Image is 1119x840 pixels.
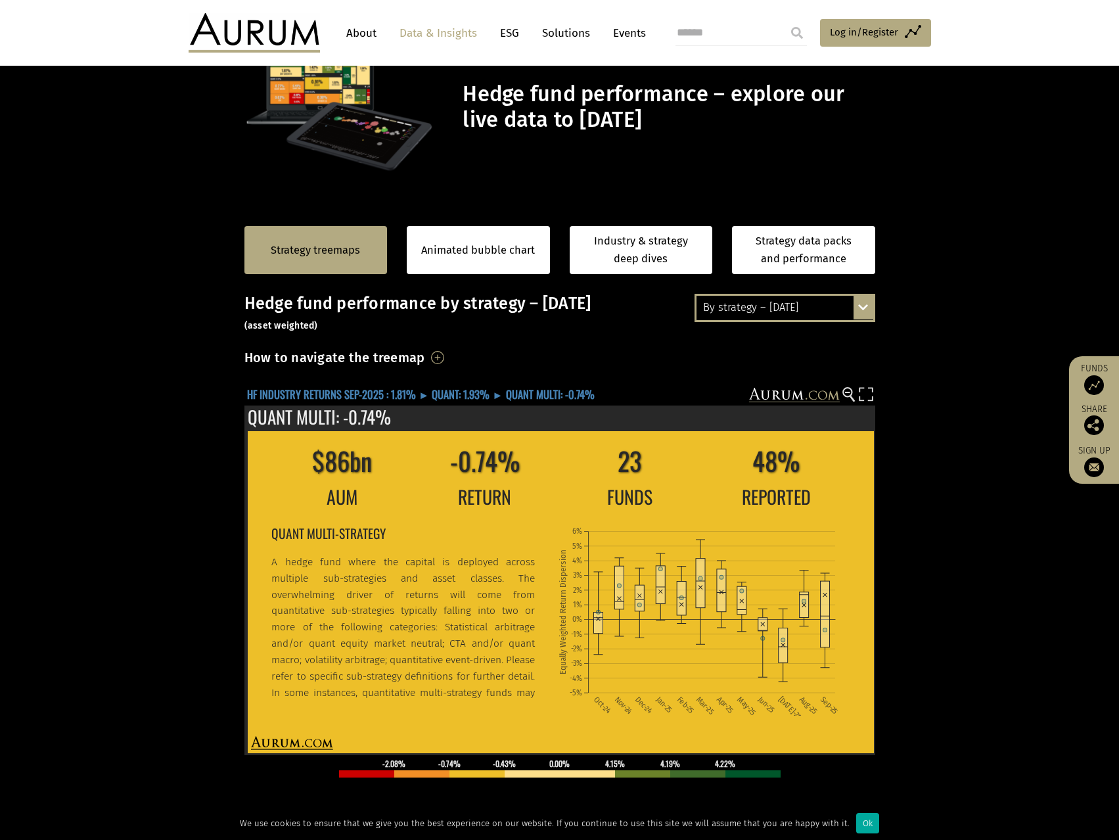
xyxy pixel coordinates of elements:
[856,813,879,833] div: Ok
[1076,363,1112,395] a: Funds
[393,21,484,45] a: Data & Insights
[244,320,318,331] small: (asset weighted)
[1076,405,1112,435] div: Share
[606,21,646,45] a: Events
[1084,375,1104,395] img: Access Funds
[1084,415,1104,435] img: Share this post
[244,346,425,369] h3: How to navigate the treemap
[463,82,871,133] h1: Hedge fund performance – explore our live data to [DATE]
[244,294,875,333] h3: Hedge fund performance by strategy – [DATE]
[830,24,898,40] span: Log in/Register
[536,21,597,45] a: Solutions
[421,242,535,259] a: Animated bubble chart
[697,296,873,319] div: By strategy – [DATE]
[493,21,526,45] a: ESG
[1076,445,1112,477] a: Sign up
[784,20,810,46] input: Submit
[732,226,875,274] a: Strategy data packs and performance
[271,242,360,259] a: Strategy treemaps
[189,13,320,53] img: Aurum
[820,19,931,47] a: Log in/Register
[570,226,713,274] a: Industry & strategy deep dives
[340,21,383,45] a: About
[1084,457,1104,477] img: Sign up to our newsletter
